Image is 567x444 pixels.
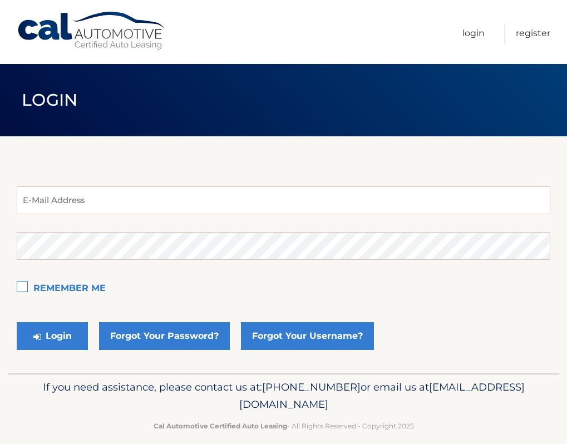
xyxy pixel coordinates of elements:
[22,90,78,110] span: Login
[17,322,88,350] button: Login
[17,11,167,51] a: Cal Automotive
[516,24,550,43] a: Register
[25,378,543,414] p: If you need assistance, please contact us at: or email us at
[99,322,230,350] a: Forgot Your Password?
[462,24,485,43] a: Login
[241,322,374,350] a: Forgot Your Username?
[17,278,550,300] label: Remember Me
[262,381,361,393] span: [PHONE_NUMBER]
[25,420,543,432] p: - All Rights Reserved - Copyright 2025
[154,422,287,430] strong: Cal Automotive Certified Auto Leasing
[17,186,550,214] input: E-Mail Address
